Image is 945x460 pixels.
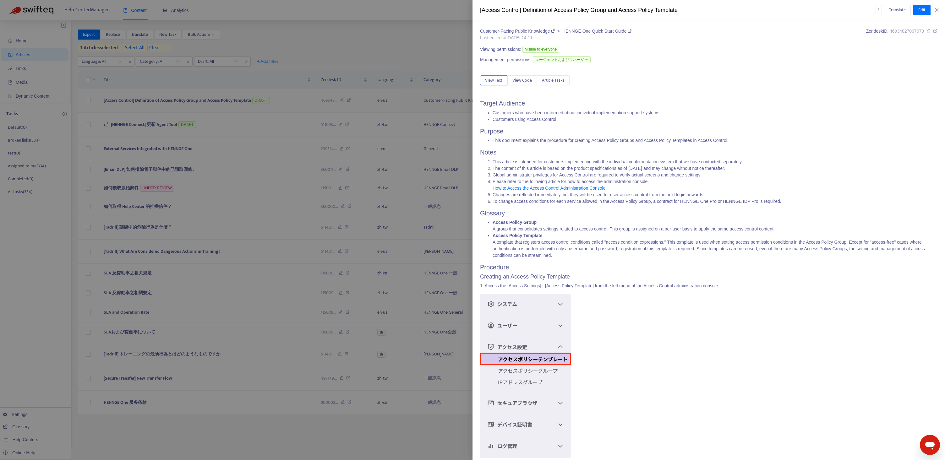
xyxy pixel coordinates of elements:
[918,7,926,14] span: Edit
[889,7,906,14] span: Translate
[537,75,570,85] button: Article Tasks
[493,172,937,178] li: Global administrator privileges for Access Control are required to verify actual screens and chan...
[480,127,937,135] h2: Purpose
[480,28,631,35] div: >
[493,192,937,198] li: Changes are reflected immediately, but they will be used for user access control from the next lo...
[480,283,937,289] p: 1. Access the [Access Settings] - [Access Policy Template] from the left menu of the Access Contr...
[493,186,606,191] a: How to Access the Access Control Administration Console
[480,263,937,271] h2: Procedure
[493,232,937,259] li: A template that registers access control conditions called "access condition expressions." This t...
[562,29,632,34] a: HENNGE One Quick Start Guide
[480,57,532,63] span: Management permissions:
[522,46,559,53] span: Visible to everyone
[866,28,937,41] div: Zendesk ID:
[480,29,556,34] a: Customer-Facing Public Knowledge
[480,75,507,85] button: View Text
[480,294,571,458] img: 51200055333913
[932,7,941,13] button: Close
[480,100,937,107] h2: Target Audience
[485,77,502,84] span: View Text
[884,5,911,15] button: Translate
[480,6,876,14] div: [Access Control] Definition of Access Policy Group and Access Policy Template
[507,75,537,85] button: View Code
[493,165,937,172] li: The content of this article is based on the product specifications as of [DATE] and may change wi...
[512,77,532,84] span: View Code
[913,5,931,15] button: Edit
[480,209,937,217] h2: Glossary
[493,233,542,238] strong: Access Policy Template
[533,56,591,63] span: エージェントおよびマネージャ
[480,273,937,280] h3: Creating an Access Policy Template
[480,35,631,41] div: Last edited at [DATE] 14:11
[934,8,939,13] span: close
[493,110,937,116] li: Customers who have been informed about individual implementation support systems
[542,77,565,84] span: Article Tasks
[876,5,882,15] button: more
[920,435,940,455] iframe: Button to launch messaging window, conversation in progress
[493,198,937,205] li: To change access conditions for each service allowed in the Access Policy Group, a contract for H...
[493,137,937,144] li: This document explains the procedure for creating Access Policy Groups and Access Policy Template...
[493,220,537,225] strong: Access Policy Group
[480,149,937,156] h2: Notes
[877,8,881,12] span: more
[890,29,924,34] span: 46934827067673
[493,178,937,192] li: Please refer to the following article for how to access the administration console.
[493,116,937,123] li: Customers using Access Control
[493,159,937,165] li: This article is intended for customers implementing with the individual implementation system tha...
[480,46,521,53] span: Viewing permissions:
[493,219,937,232] li: A group that consolidates settings related to access control. This group is assigned on a per-use...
